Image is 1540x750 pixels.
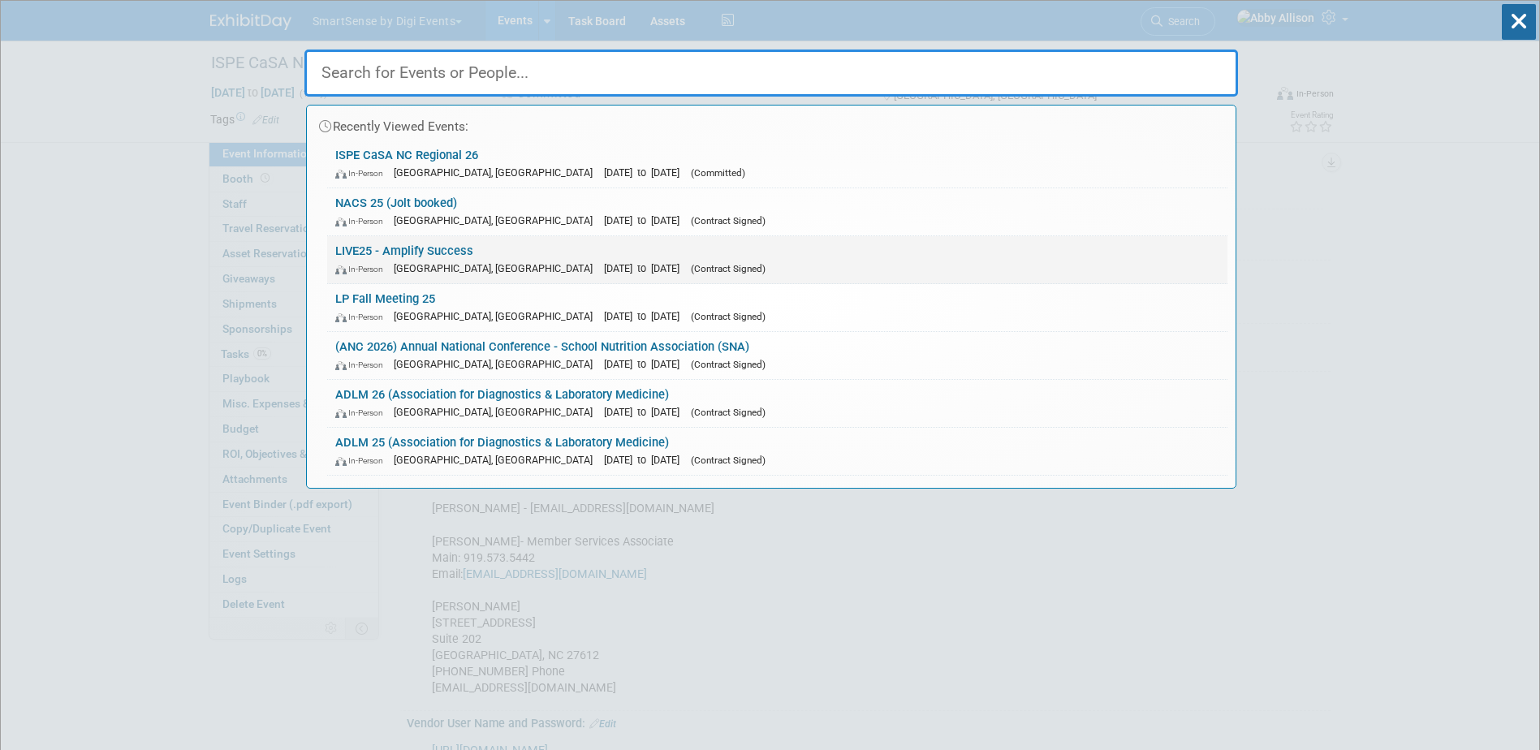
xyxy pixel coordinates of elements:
[335,407,390,418] span: In-Person
[691,311,766,322] span: (Contract Signed)
[335,168,390,179] span: In-Person
[335,455,390,466] span: In-Person
[327,332,1227,379] a: (ANC 2026) Annual National Conference - School Nutrition Association (SNA) In-Person [GEOGRAPHIC_...
[335,360,390,370] span: In-Person
[604,262,688,274] span: [DATE] to [DATE]
[335,264,390,274] span: In-Person
[327,428,1227,475] a: ADLM 25 (Association for Diagnostics & Laboratory Medicine) In-Person [GEOGRAPHIC_DATA], [GEOGRAP...
[691,167,745,179] span: (Committed)
[394,262,601,274] span: [GEOGRAPHIC_DATA], [GEOGRAPHIC_DATA]
[394,166,601,179] span: [GEOGRAPHIC_DATA], [GEOGRAPHIC_DATA]
[315,106,1227,140] div: Recently Viewed Events:
[691,263,766,274] span: (Contract Signed)
[394,454,601,466] span: [GEOGRAPHIC_DATA], [GEOGRAPHIC_DATA]
[304,50,1238,97] input: Search for Events or People...
[604,214,688,226] span: [DATE] to [DATE]
[691,407,766,418] span: (Contract Signed)
[394,214,601,226] span: [GEOGRAPHIC_DATA], [GEOGRAPHIC_DATA]
[691,359,766,370] span: (Contract Signed)
[327,236,1227,283] a: LIVE25 - Amplify Success In-Person [GEOGRAPHIC_DATA], [GEOGRAPHIC_DATA] [DATE] to [DATE] (Contrac...
[327,284,1227,331] a: LP Fall Meeting 25 In-Person [GEOGRAPHIC_DATA], [GEOGRAPHIC_DATA] [DATE] to [DATE] (Contract Signed)
[327,188,1227,235] a: NACS 25 (Jolt booked) In-Person [GEOGRAPHIC_DATA], [GEOGRAPHIC_DATA] [DATE] to [DATE] (Contract S...
[604,406,688,418] span: [DATE] to [DATE]
[394,406,601,418] span: [GEOGRAPHIC_DATA], [GEOGRAPHIC_DATA]
[604,310,688,322] span: [DATE] to [DATE]
[335,312,390,322] span: In-Person
[327,380,1227,427] a: ADLM 26 (Association for Diagnostics & Laboratory Medicine) In-Person [GEOGRAPHIC_DATA], [GEOGRAP...
[327,140,1227,187] a: ISPE CaSA NC Regional 26 In-Person [GEOGRAPHIC_DATA], [GEOGRAPHIC_DATA] [DATE] to [DATE] (Committed)
[604,358,688,370] span: [DATE] to [DATE]
[691,455,766,466] span: (Contract Signed)
[394,310,601,322] span: [GEOGRAPHIC_DATA], [GEOGRAPHIC_DATA]
[335,216,390,226] span: In-Person
[604,454,688,466] span: [DATE] to [DATE]
[604,166,688,179] span: [DATE] to [DATE]
[691,215,766,226] span: (Contract Signed)
[394,358,601,370] span: [GEOGRAPHIC_DATA], [GEOGRAPHIC_DATA]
